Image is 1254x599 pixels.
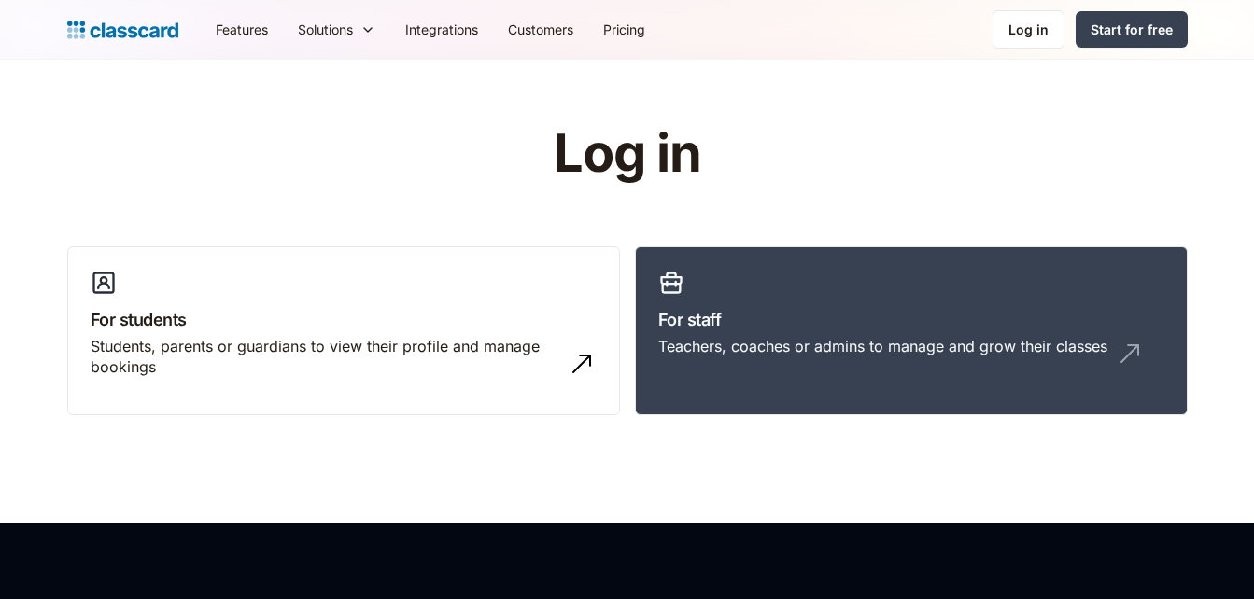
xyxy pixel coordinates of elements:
[1091,20,1173,39] div: Start for free
[493,8,588,50] a: Customers
[588,8,660,50] a: Pricing
[993,10,1064,49] a: Log in
[67,17,178,43] a: home
[658,307,1164,332] h3: For staff
[283,8,390,50] div: Solutions
[298,20,353,39] div: Solutions
[201,8,283,50] a: Features
[91,307,597,332] h3: For students
[1076,11,1188,48] a: Start for free
[67,246,620,416] a: For studentsStudents, parents or guardians to view their profile and manage bookings
[390,8,493,50] a: Integrations
[1008,20,1049,39] div: Log in
[331,125,923,183] h1: Log in
[635,246,1188,416] a: For staffTeachers, coaches or admins to manage and grow their classes
[91,336,559,378] div: Students, parents or guardians to view their profile and manage bookings
[658,336,1107,356] div: Teachers, coaches or admins to manage and grow their classes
